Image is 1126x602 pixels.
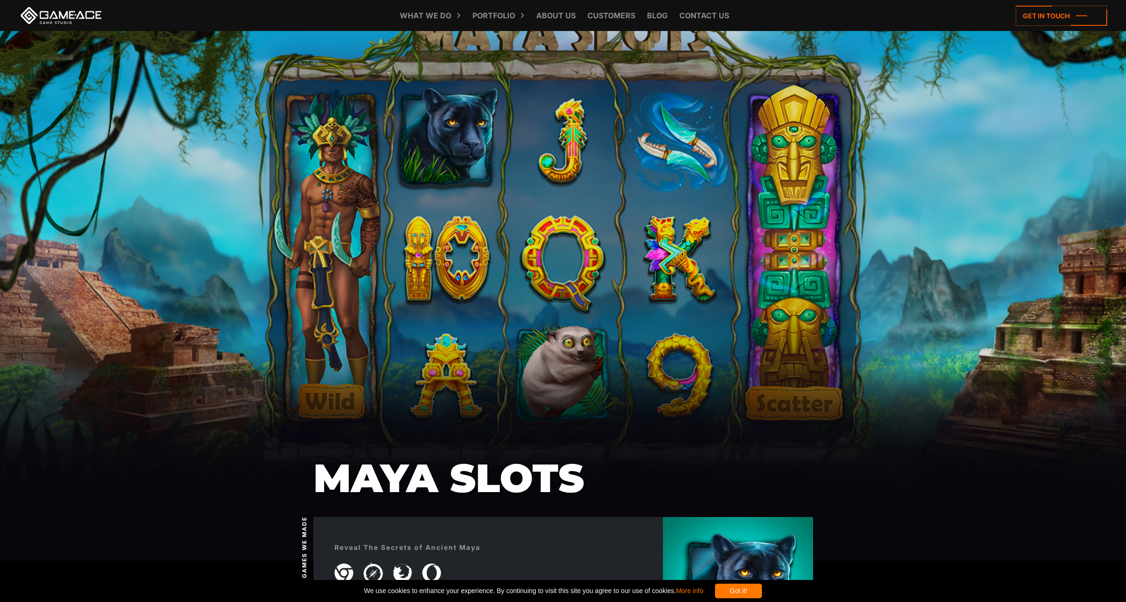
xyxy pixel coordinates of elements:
[715,584,762,598] div: Got it!
[364,563,383,583] img: Image — Reveal The Secrets of Ancient Maya
[1016,6,1107,26] a: Get in touch
[313,456,813,500] h1: Maya Slots
[335,542,480,552] div: Reveal The Secrets of Ancient Maya
[422,563,441,582] img: Image — Reveal The Secrets of Ancient Maya
[335,563,353,582] img: Image — Reveal The Secrets of Ancient Maya
[676,587,703,594] a: More info
[364,584,703,598] span: We use cookies to enhance your experience. By continuing to visit this site you agree to our use ...
[300,517,308,578] span: Games we made
[393,564,412,582] img: Image — Reveal The Secrets of Ancient Maya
